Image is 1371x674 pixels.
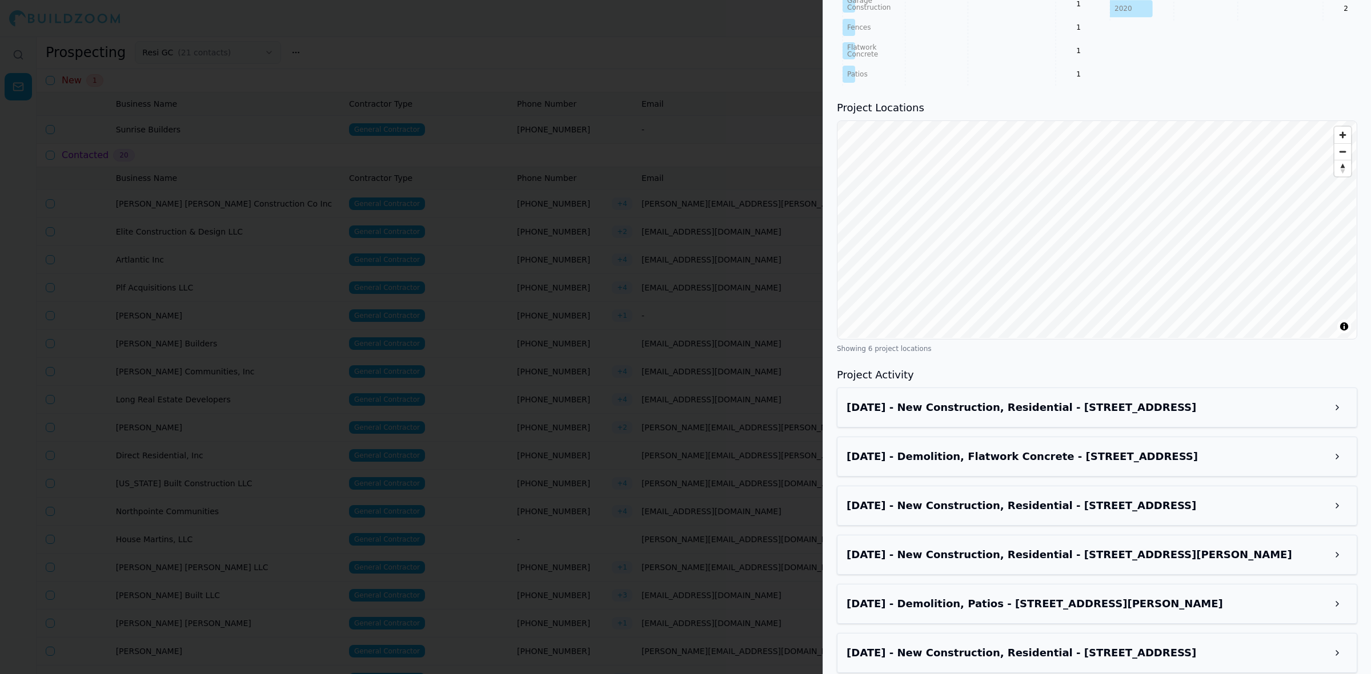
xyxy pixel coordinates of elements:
tspan: Concrete [847,50,878,58]
h3: Project Locations [837,100,1357,116]
h3: Jul 7, 2025 - Demolition, Flatwork Concrete - 3216 Cedar St, Scottdale, GA, 30079 [847,449,1327,465]
h3: Aug 24, 2025 - New Construction, Residential - 3125 Cherry St, Scottdale, GA, 30079 [847,399,1327,415]
div: Showing 6 project locations [837,344,1357,353]
tspan: Flatwork [847,43,876,51]
text: 1 [1076,23,1081,31]
summary: Toggle attribution [1337,320,1351,333]
tspan: Fences [847,23,871,31]
h3: Jul 28, 2025 - New Construction, Residential - 1741 Thomas St, Decatur, GA, 30032 [847,547,1327,563]
h3: Project Activity [837,367,1357,383]
button: Reset bearing to north [1334,160,1351,176]
text: 1 [1076,70,1081,78]
text: 2 [1344,4,1348,12]
canvas: Map [837,121,1356,338]
button: Zoom out [1334,143,1351,160]
tspan: 2020 [1115,5,1132,13]
h3: May 26, 2025 - New Construction, Residential - 3135 Cherry St, Scottdale, GA, 30079 [847,645,1327,661]
h3: Jul 21, 2025 - Demolition, Patios - 1741 Thomas St, Decatur, GA, 30032 [847,596,1327,612]
h3: Jul 7, 2025 - New Construction, Residential - 3216 Cedar St, Scottdale, GA, 30079 [847,498,1327,514]
button: Zoom in [1334,127,1351,143]
tspan: Construction [847,3,891,11]
text: 1 [1076,46,1081,54]
tspan: Patios [847,70,868,78]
